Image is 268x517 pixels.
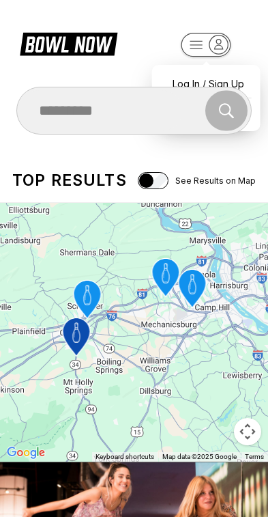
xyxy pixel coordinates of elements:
[3,444,48,462] a: Open this area in Google Maps (opens a new window)
[159,72,254,96] a: Log In / Sign Up
[143,255,188,303] gmp-advanced-marker: ABC West Lanes and Lounge
[12,171,127,190] div: Top results
[95,452,154,462] button: Keyboard shortcuts
[162,453,237,460] span: Map data ©2025 Google
[64,277,110,324] gmp-advanced-marker: Strike Zone Bowling Center
[138,172,168,189] input: See Results on Map
[169,266,215,313] gmp-advanced-marker: Trindle Bowl
[3,444,48,462] img: Google
[53,314,99,362] gmp-advanced-marker: Midway Bowling - Carlisle
[245,453,264,460] a: Terms (opens in new tab)
[234,418,261,445] button: Map camera controls
[175,176,256,186] span: See Results on Map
